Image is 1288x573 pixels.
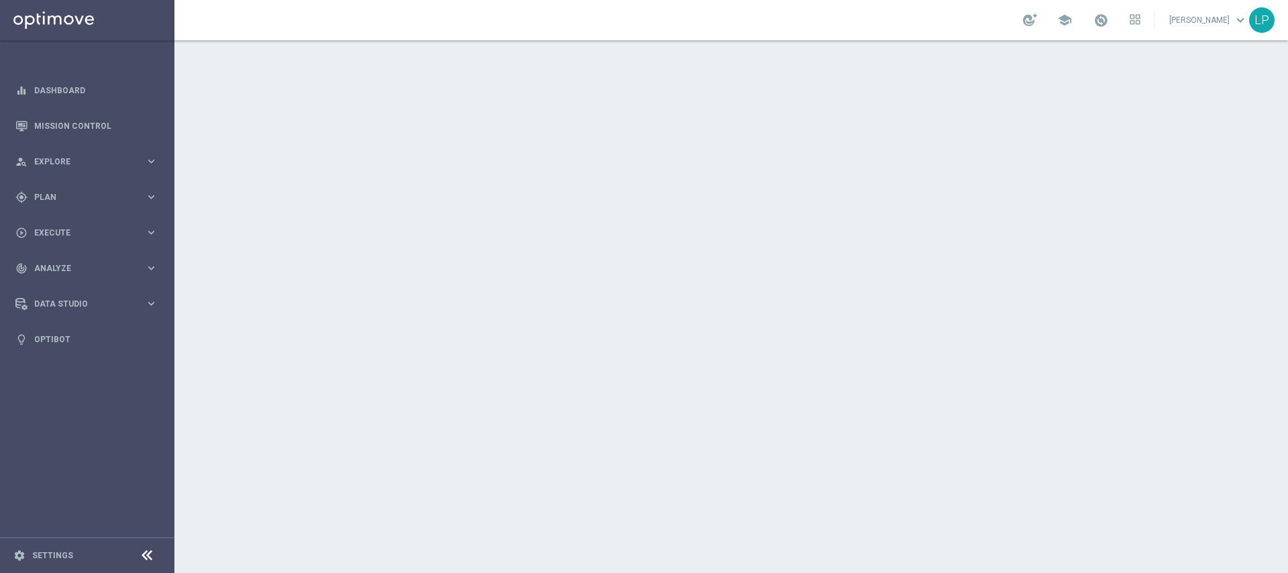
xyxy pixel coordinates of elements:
button: Mission Control [15,121,158,132]
span: Execute [34,229,145,237]
i: person_search [15,156,28,168]
span: Plan [34,193,145,201]
a: [PERSON_NAME]keyboard_arrow_down [1168,10,1249,30]
div: Dashboard [15,72,158,108]
button: Data Studio keyboard_arrow_right [15,299,158,309]
div: Execute [15,227,145,239]
i: play_circle_outline [15,227,28,239]
i: settings [13,550,25,562]
div: Analyze [15,262,145,274]
button: track_changes Analyze keyboard_arrow_right [15,263,158,274]
i: keyboard_arrow_right [145,226,158,239]
i: keyboard_arrow_right [145,297,158,310]
button: lightbulb Optibot [15,334,158,345]
i: keyboard_arrow_right [145,262,158,274]
i: lightbulb [15,333,28,346]
a: Settings [32,552,73,560]
div: Data Studio [15,298,145,310]
span: Analyze [34,264,145,272]
div: Explore [15,156,145,168]
div: LP [1249,7,1275,33]
span: school [1057,13,1072,28]
button: equalizer Dashboard [15,85,158,96]
a: Optibot [34,321,158,357]
i: track_changes [15,262,28,274]
i: keyboard_arrow_right [145,155,158,168]
a: Dashboard [34,72,158,108]
div: Optibot [15,321,158,357]
div: Plan [15,191,145,203]
a: Mission Control [34,108,158,144]
button: person_search Explore keyboard_arrow_right [15,156,158,167]
span: Data Studio [34,300,145,308]
button: gps_fixed Plan keyboard_arrow_right [15,192,158,203]
i: gps_fixed [15,191,28,203]
div: Mission Control [15,108,158,144]
i: equalizer [15,85,28,97]
span: keyboard_arrow_down [1233,13,1248,28]
i: keyboard_arrow_right [145,191,158,203]
button: play_circle_outline Execute keyboard_arrow_right [15,227,158,238]
span: Explore [34,158,145,166]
